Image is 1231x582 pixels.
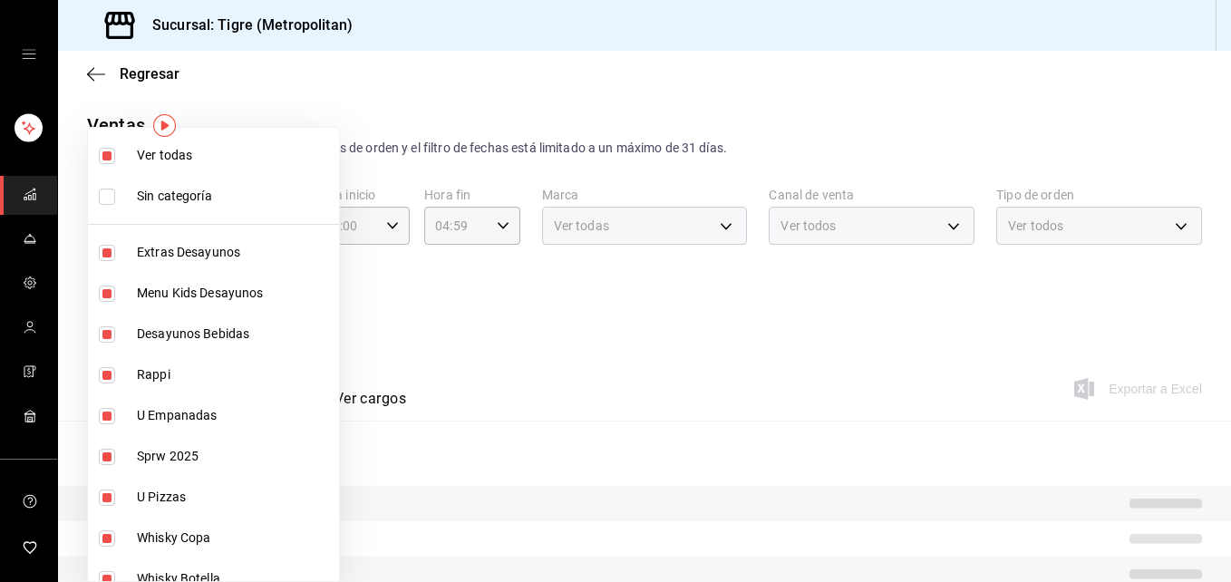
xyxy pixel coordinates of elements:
span: U Pizzas [137,488,332,507]
img: Tooltip marker [153,114,176,137]
span: Extras Desayunos [137,243,332,262]
span: Sprw 2025 [137,447,332,466]
span: Ver todas [137,146,332,165]
span: Menu Kids Desayunos [137,284,332,303]
span: Whisky Copa [137,529,332,548]
span: U Empanadas [137,406,332,425]
span: Rappi [137,365,332,384]
span: Desayunos Bebidas [137,325,332,344]
span: Sin categoría [137,187,332,206]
